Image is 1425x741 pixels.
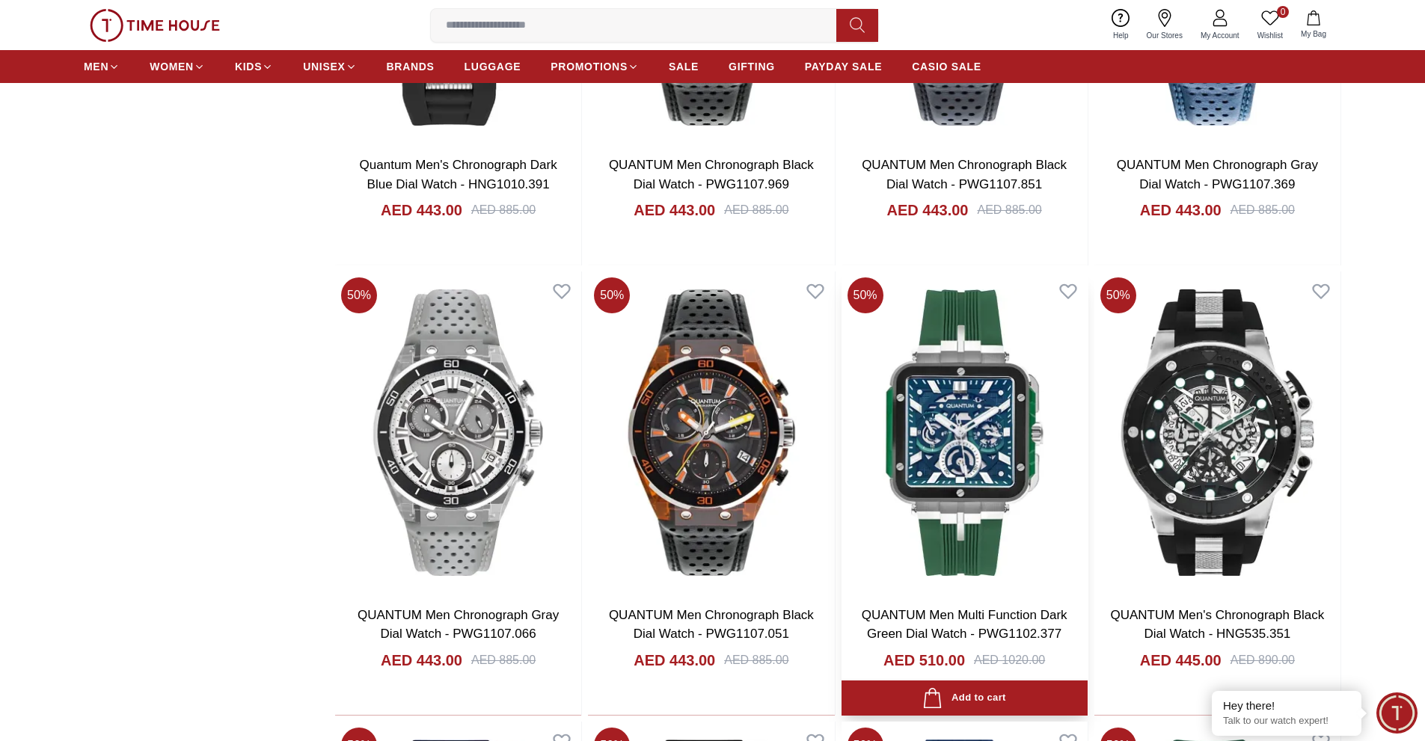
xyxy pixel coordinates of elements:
[669,59,699,74] span: SALE
[1195,30,1245,41] span: My Account
[912,59,981,74] span: CASIO SALE
[1140,650,1222,671] h4: AED 445.00
[1107,30,1135,41] span: Help
[634,650,715,671] h4: AED 443.00
[594,277,630,313] span: 50 %
[724,201,788,219] div: AED 885.00
[842,271,1088,593] img: QUANTUM Men Multi Function Dark Green Dial Watch - PWG1102.377
[90,9,220,42] img: ...
[381,200,462,221] h4: AED 443.00
[465,59,521,74] span: LUGGAGE
[303,53,356,80] a: UNISEX
[303,59,345,74] span: UNISEX
[84,59,108,74] span: MEN
[387,59,435,74] span: BRANDS
[883,650,965,671] h4: AED 510.00
[1100,277,1136,313] span: 50 %
[465,53,521,80] a: LUGGAGE
[1376,692,1418,734] div: Chat Widget
[150,53,205,80] a: WOMEN
[977,201,1041,219] div: AED 885.00
[862,158,1067,191] a: QUANTUM Men Chronograph Black Dial Watch - PWG1107.851
[1231,651,1295,669] div: AED 890.00
[381,650,462,671] h4: AED 443.00
[1104,6,1138,44] a: Help
[729,53,775,80] a: GIFTING
[1094,271,1340,593] img: QUANTUM Men's Chronograph Black Dial Watch - HNG535.351
[588,271,834,593] img: QUANTUM Men Chronograph Black Dial Watch - PWG1107.051
[669,53,699,80] a: SALE
[1251,30,1289,41] span: Wishlist
[551,53,639,80] a: PROMOTIONS
[387,53,435,80] a: BRANDS
[341,277,377,313] span: 50 %
[1140,200,1222,221] h4: AED 443.00
[84,53,120,80] a: MEN
[1141,30,1189,41] span: Our Stores
[1117,158,1318,191] a: QUANTUM Men Chronograph Gray Dial Watch - PWG1107.369
[848,277,883,313] span: 50 %
[974,651,1045,669] div: AED 1020.00
[805,53,882,80] a: PAYDAY SALE
[609,608,814,642] a: QUANTUM Men Chronograph Black Dial Watch - PWG1107.051
[235,59,262,74] span: KIDS
[887,200,969,221] h4: AED 443.00
[729,59,775,74] span: GIFTING
[471,201,536,219] div: AED 885.00
[912,53,981,80] a: CASIO SALE
[1223,698,1350,713] div: Hey there!
[1138,6,1192,44] a: Our Stores
[862,608,1067,642] a: QUANTUM Men Multi Function Dark Green Dial Watch - PWG1102.377
[609,158,814,191] a: QUANTUM Men Chronograph Black Dial Watch - PWG1107.969
[235,53,273,80] a: KIDS
[922,688,1005,708] div: Add to cart
[1223,715,1350,728] p: Talk to our watch expert!
[634,200,715,221] h4: AED 443.00
[842,680,1088,716] button: Add to cart
[335,271,581,593] img: QUANTUM Men Chronograph Gray Dial Watch - PWG1107.066
[1295,28,1332,40] span: My Bag
[1231,201,1295,219] div: AED 885.00
[1248,6,1292,44] a: 0Wishlist
[805,59,882,74] span: PAYDAY SALE
[1111,608,1325,642] a: QUANTUM Men's Chronograph Black Dial Watch - HNG535.351
[724,651,788,669] div: AED 885.00
[358,608,559,642] a: QUANTUM Men Chronograph Gray Dial Watch - PWG1107.066
[360,158,557,191] a: Quantum Men's Chronograph Dark Blue Dial Watch - HNG1010.391
[150,59,194,74] span: WOMEN
[471,651,536,669] div: AED 885.00
[551,59,628,74] span: PROMOTIONS
[1277,6,1289,18] span: 0
[1292,7,1335,43] button: My Bag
